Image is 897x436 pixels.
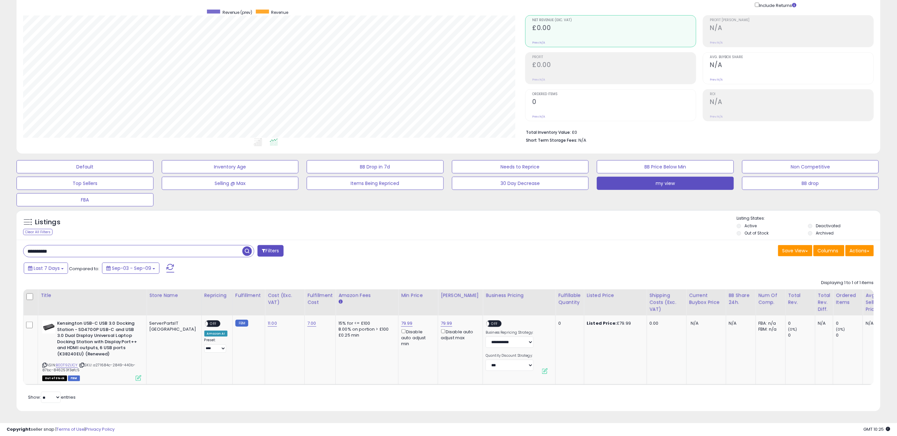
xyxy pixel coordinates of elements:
div: FBM: n/a [759,326,780,332]
small: Amazon Fees. [338,299,342,305]
small: Prev: N/A [533,115,545,119]
b: Total Inventory Value: [526,129,571,135]
label: Active [744,223,757,229]
div: Avg Selling Price [866,292,890,313]
div: Shipping Costs (Exc. VAT) [650,292,684,313]
button: Needs to Reprice [452,160,589,173]
div: Store Name [149,292,199,299]
span: Compared to: [69,266,99,272]
a: 79.99 [441,320,452,327]
a: Privacy Policy [86,426,115,432]
div: 0.00 [650,320,681,326]
div: Preset: [204,338,227,353]
small: Prev: N/A [710,41,723,45]
button: my view [597,177,734,190]
button: Sep-03 - Sep-09 [102,263,159,274]
div: Min Price [401,292,435,299]
button: Selling @ Max [162,177,299,190]
div: Fulfillment Cost [307,292,333,306]
div: N/A [818,320,828,326]
h2: N/A [710,24,874,33]
button: Actions [845,245,874,256]
a: 79.99 [401,320,413,327]
small: Prev: N/A [710,78,723,82]
div: N/A [729,320,751,326]
div: Clear All Filters [23,229,52,235]
div: Cost (Exc. VAT) [268,292,302,306]
label: Out of Stock [744,230,769,236]
small: Prev: N/A [533,78,545,82]
button: Inventory Age [162,160,299,173]
div: 8.00% on portion > £100 [338,326,393,332]
small: (0%) [836,327,845,332]
button: FBA [17,193,154,206]
div: Total Rev. Diff. [818,292,831,313]
span: 2025-09-17 10:25 GMT [864,426,890,432]
a: Terms of Use [56,426,85,432]
span: Sep-03 - Sep-09 [112,265,151,272]
button: Save View [778,245,812,256]
a: 7.00 [307,320,316,327]
label: Quantity Discount Strategy: [486,353,534,358]
span: Columns [818,247,839,254]
div: 15% for <= £100 [338,320,393,326]
button: Last 7 Days [24,263,68,274]
button: Top Sellers [17,177,154,190]
div: Fulfillment [235,292,262,299]
div: £0.25 min [338,332,393,338]
h2: N/A [710,98,874,107]
button: Items Being Repriced [307,177,444,190]
div: N/A [866,320,887,326]
b: Short Term Storage Fees: [526,137,578,143]
div: Fulfillable Quantity [558,292,581,306]
span: ROI [710,92,874,96]
div: 0 [788,332,815,338]
span: OFF [208,321,219,327]
span: N/A [691,320,699,326]
span: | SKU: a271684c-2849-440b-87bc-846253f3efc5 [42,362,135,372]
div: Current Buybox Price [689,292,723,306]
div: Business Pricing [486,292,553,299]
div: Amazon Fees [338,292,396,299]
div: £79.99 [587,320,642,326]
div: Displaying 1 to 1 of 1 items [821,280,874,286]
button: 30 Day Decrease [452,177,589,190]
strong: Copyright [7,426,31,432]
span: Profit [PERSON_NAME] [710,18,874,22]
b: Listed Price: [587,320,617,326]
div: ServerPartsIT [GEOGRAPHIC_DATA] [149,320,196,332]
div: Ordered Items [836,292,860,306]
div: FBA: n/a [759,320,780,326]
button: Filters [258,245,283,257]
div: BB Share 24h. [729,292,753,306]
h2: £0.00 [533,61,696,70]
small: FBM [235,320,248,327]
div: [PERSON_NAME] [441,292,480,299]
span: All listings that are currently out of stock and unavailable for purchase on Amazon [42,376,67,381]
div: Include Returns [750,1,805,9]
div: Disable auto adjust max [441,328,478,341]
div: 0 [836,332,863,338]
div: 0 [558,320,579,326]
div: Listed Price [587,292,644,299]
span: Show: entries [28,394,76,400]
div: Num of Comp. [759,292,783,306]
span: Profit [533,55,696,59]
div: Disable auto adjust min [401,328,433,347]
small: (0%) [788,327,798,332]
b: Kensington USB-C USB 3.0 Docking Station - SD4700P USB-C and USB 3.0 Dual Display Universal Lapto... [57,320,137,359]
div: 0 [788,320,815,326]
span: N/A [579,137,587,143]
div: 0 [836,320,863,326]
a: 11.00 [268,320,277,327]
span: Ordered Items [533,92,696,96]
div: ASIN: [42,320,141,380]
div: Amazon AI [204,331,227,337]
div: Title [41,292,144,299]
button: Non Competitive [742,160,879,173]
h2: 0 [533,98,696,107]
button: BB Drop in 7d [307,160,444,173]
span: Net Revenue (Exc. VAT) [533,18,696,22]
span: Last 7 Days [34,265,60,272]
p: Listing States: [737,215,880,222]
